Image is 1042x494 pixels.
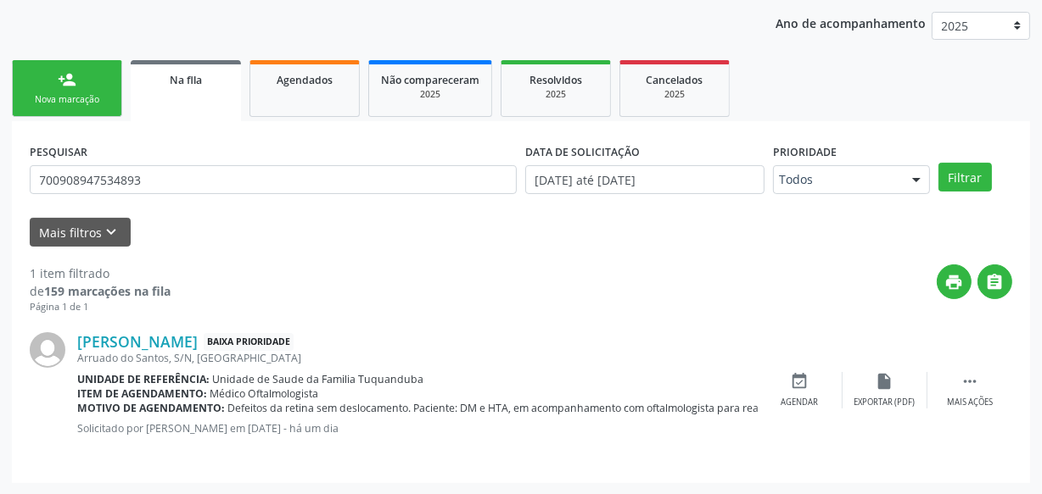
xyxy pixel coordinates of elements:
b: Item de agendamento: [77,386,207,401]
div: 2025 [381,88,479,101]
div: Agendar [781,397,819,408]
img: img [30,332,65,368]
span: Resolvidos [529,73,582,87]
i:  [986,273,1005,291]
span: Baixa Prioridade [204,333,294,351]
label: Prioridade [773,139,837,165]
strong: 159 marcações na fila [44,283,171,299]
b: Unidade de referência: [77,372,210,386]
label: DATA DE SOLICITAÇÃO [525,139,640,165]
i: print [945,273,964,291]
span: Defeitos da retina sem deslocamento. Paciente: DM e HTA, em acompanhamento com oftalmologista par... [228,401,873,415]
div: Exportar (PDF) [854,397,916,408]
span: Médico Oftalmologista [210,386,319,401]
div: 1 item filtrado [30,264,171,282]
span: Na fila [170,73,202,87]
div: Nova marcação [25,93,109,106]
i: event_available [791,372,810,391]
button:  [978,264,1012,299]
button: print [937,264,972,299]
span: Todos [779,171,895,188]
div: person_add [58,70,76,89]
p: Solicitado por [PERSON_NAME] em [DATE] - há um dia [77,421,758,436]
input: Selecione um intervalo [525,165,765,194]
i:  [961,372,979,391]
i: insert_drive_file [876,372,894,391]
a: [PERSON_NAME] [77,332,198,351]
span: Cancelados [647,73,703,87]
span: Agendados [277,73,333,87]
button: Filtrar [938,163,992,191]
input: Nome, CNS [30,165,517,194]
div: de [30,282,171,300]
label: PESQUISAR [30,139,87,165]
span: Unidade de Saude da Familia Tuquanduba [213,372,424,386]
div: 2025 [513,88,598,101]
p: Ano de acompanhamento [776,12,926,33]
div: 2025 [632,88,717,101]
span: Não compareceram [381,73,479,87]
b: Motivo de agendamento: [77,401,225,415]
div: Página 1 de 1 [30,300,171,314]
i: keyboard_arrow_down [103,223,121,241]
div: Mais ações [947,397,993,408]
button: Mais filtroskeyboard_arrow_down [30,218,131,247]
div: Arruado do Santos, S/N, [GEOGRAPHIC_DATA] [77,351,758,365]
